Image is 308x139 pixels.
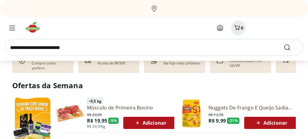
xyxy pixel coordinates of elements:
input: search [5,39,303,56]
span: Adicionar [134,119,166,127]
span: - 21 % [227,118,239,124]
span: R$ 9,99 [208,117,226,124]
p: Acima de R$399 [98,61,125,66]
h2: Ofertas da Semana [12,80,296,91]
span: R$ 20,95 [87,111,102,117]
p: Na loja mais próxima [164,61,200,66]
p: Crédito-Débito-PIX-VA/VR [230,58,266,68]
button: Carrinho [231,21,246,35]
span: - 5 % [108,118,118,124]
span: R$ 39,9/Kg [87,124,106,129]
button: Adicionar [123,117,177,129]
p: Compre como preferir [32,61,68,71]
span: ~ 0,5 kg [87,98,103,104]
a: Nuggets De Frango E Queijo Sadia 300G [208,104,298,111]
span: Adicionar [255,119,287,127]
img: Hortifruti [24,21,45,33]
button: Submit Search [284,44,298,51]
img: Nuggets de Frango e Queijo Sadia 300g [177,99,206,128]
span: R$ 19,95 [87,117,107,124]
img: Músculo de Primeira Bovino [55,99,85,128]
span: 0 [241,25,243,31]
a: Músculo de Primeira Bovino [87,104,177,111]
button: Adicionar [244,117,298,129]
button: Menu [5,21,20,35]
span: R$ 12,59 [208,111,223,117]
